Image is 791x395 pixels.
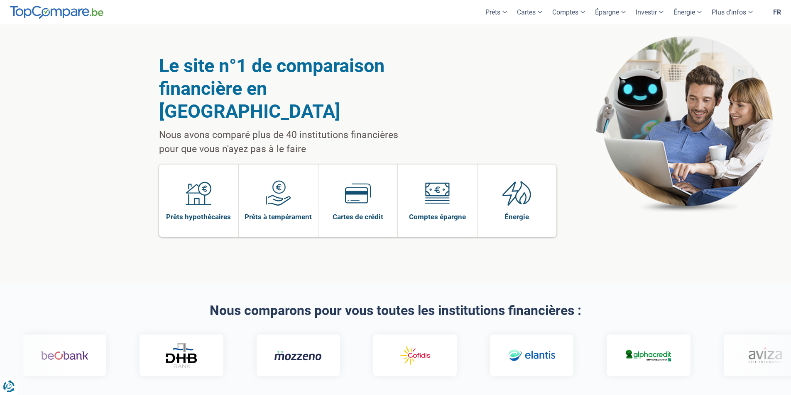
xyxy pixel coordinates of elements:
a: Énergie Énergie [478,165,557,237]
img: Prêts hypothécaires [186,180,211,206]
img: Alphacredit [624,348,671,363]
span: Comptes épargne [409,212,466,221]
a: Prêts hypothécaires Prêts hypothécaires [159,165,239,237]
span: Cartes de crédit [333,212,383,221]
img: Prêts à tempérament [265,180,291,206]
img: Beobank [40,344,88,368]
img: Cartes de crédit [345,180,371,206]
span: Prêts à tempérament [245,212,312,221]
img: Comptes épargne [424,180,450,206]
h2: Nous comparons pour vous toutes les institutions financières : [159,303,632,318]
span: Énergie [504,212,529,221]
span: Prêts hypothécaires [166,212,231,221]
img: Énergie [502,180,531,206]
img: Elantis [507,344,555,368]
img: Cofidis [390,344,438,368]
img: DHB Bank [164,343,197,368]
a: Prêts à tempérament Prêts à tempérament [239,165,318,237]
img: Mozzeno [273,350,321,361]
h1: Le site n°1 de comparaison financière en [GEOGRAPHIC_DATA] [159,54,419,123]
img: TopCompare [10,6,103,19]
a: Comptes épargne Comptes épargne [398,165,477,237]
p: Nous avons comparé plus de 40 institutions financières pour que vous n'ayez pas à le faire [159,128,419,156]
a: Cartes de crédit Cartes de crédit [318,165,398,237]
